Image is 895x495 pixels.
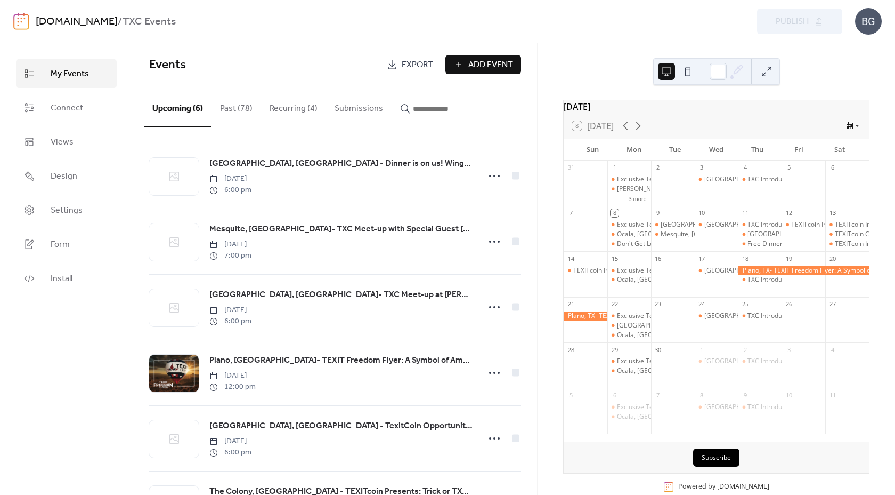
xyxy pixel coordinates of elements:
[741,391,749,399] div: 9
[209,157,473,170] span: [GEOGRAPHIC_DATA], [GEOGRAPHIC_DATA] - Dinner is on us! Wings Etc.
[326,86,392,126] button: Submissions
[695,175,738,184] div: Mansfield, TX- TXC Informational Meeting
[617,312,788,321] div: Exclusive Texit Coin Zoom ALL Miners & Guests Welcome!
[51,170,77,183] span: Design
[567,300,575,308] div: 21
[828,391,836,399] div: 11
[209,370,256,381] span: [DATE]
[611,300,619,308] div: 22
[607,357,651,366] div: Exclusive Texit Coin Zoom ALL Miners & Guests Welcome!
[607,321,651,330] div: Granbury, TX - TexitCoin Opportunity Meeting!
[617,175,788,184] div: Exclusive Texit Coin Zoom ALL Miners & Guests Welcome!
[209,420,473,433] span: [GEOGRAPHIC_DATA], [GEOGRAPHIC_DATA] - TexitCoin Opportunity Meeting!
[785,391,793,399] div: 10
[654,346,662,354] div: 30
[51,102,83,115] span: Connect
[209,223,473,236] span: Mesquite, [GEOGRAPHIC_DATA]- TXC Meet-up with Special Guest [PERSON_NAME]
[617,266,788,275] div: Exclusive Texit Coin Zoom ALL Miners & Guests Welcome!
[51,136,74,149] span: Views
[696,139,737,161] div: Wed
[654,209,662,217] div: 9
[654,300,662,308] div: 23
[695,403,738,412] div: Mansfield, TX- TXC Informational Meeting
[617,403,788,412] div: Exclusive Texit Coin Zoom ALL Miners & Guests Welcome!
[747,175,834,184] div: TXC Introduction and Update!
[607,239,651,249] div: Don't Get Left Behind! TEXITcoin Dinner & Presentation
[617,239,780,249] div: Don't Get Left Behind! TEXITcoin Dinner & Presentation
[16,93,117,122] a: Connect
[738,175,782,184] div: TXC Introduction and Update!
[717,482,769,491] a: [DOMAIN_NAME]
[617,220,788,229] div: Exclusive Texit Coin Zoom ALL Miners & Guests Welcome!
[567,254,575,262] div: 14
[36,12,118,32] a: [DOMAIN_NAME]
[741,164,749,172] div: 4
[828,346,836,354] div: 4
[209,305,251,316] span: [DATE]
[785,300,793,308] div: 26
[661,220,876,229] div: [GEOGRAPHIC_DATA], [GEOGRAPHIC_DATA] - Dinner is on us! Wings Etc.
[209,354,473,367] span: Plano, [GEOGRAPHIC_DATA]- TEXIT Freedom Flyer: A Symbol of Ambition Joins Plano Balloon Festival
[738,357,782,366] div: TXC Introduction and Update!
[51,68,89,81] span: My Events
[828,254,836,262] div: 20
[16,59,117,88] a: My Events
[51,238,70,251] span: Form
[855,8,882,35] div: BG
[611,254,619,262] div: 15
[209,381,256,393] span: 12:00 pm
[209,316,251,327] span: 6:00 pm
[468,59,513,71] span: Add Event
[695,312,738,321] div: Mansfield, TX- TXC Informational Meeting
[785,209,793,217] div: 12
[617,230,832,239] div: Ocala, [GEOGRAPHIC_DATA]- TEXITcoin [DATE] Meet-up & Dinner on Us!
[567,346,575,354] div: 28
[738,266,869,275] div: Plano, TX- TEXIT Freedom Flyer: A Symbol of Ambition Joins Plano Balloon Festival
[738,275,782,284] div: TXC Introduction and Update!
[261,86,326,126] button: Recurring (4)
[828,209,836,217] div: 13
[209,447,251,458] span: 6:00 pm
[741,300,749,308] div: 25
[209,250,251,261] span: 7:00 pm
[785,346,793,354] div: 3
[617,412,832,421] div: Ocala, [GEOGRAPHIC_DATA]- TEXITcoin [DATE] Meet-up & Dinner on Us!
[567,164,575,172] div: 31
[613,139,654,161] div: Mon
[737,139,778,161] div: Thu
[738,403,782,412] div: TXC Introduction and Update!
[617,366,832,376] div: Ocala, [GEOGRAPHIC_DATA]- TEXITcoin [DATE] Meet-up & Dinner on Us!
[118,12,123,32] b: /
[144,86,211,127] button: Upcoming (6)
[564,266,607,275] div: TEXITcoin Information Meetings at Red River BBQ
[698,346,706,354] div: 1
[738,230,782,239] div: Tyler, TX- TXC Meet-up at Mercado's with Special Guest Eddie Allen
[611,346,619,354] div: 29
[651,220,695,229] div: Granbury, TX - Dinner is on us! Wings Etc.
[747,239,885,249] div: Free Dinner & TEXITcoin Presentation in Plano!
[825,230,869,239] div: TEXITcoin Community & Crypto Event
[698,209,706,217] div: 10
[379,55,441,74] a: Export
[564,312,607,321] div: Plano, TX- TEXIT Freedom Flyer: A Symbol of Ambition Joins Plano Balloon Festival
[654,391,662,399] div: 7
[209,157,473,171] a: [GEOGRAPHIC_DATA], [GEOGRAPHIC_DATA] - Dinner is on us! Wings Etc.
[572,139,613,161] div: Sun
[611,391,619,399] div: 6
[819,139,860,161] div: Sat
[825,220,869,229] div: TEXITcoin Information Meetings at Red River BBQ
[51,204,83,217] span: Settings
[828,300,836,308] div: 27
[738,239,782,249] div: Free Dinner & TEXITcoin Presentation in Plano!
[611,209,619,217] div: 8
[573,266,741,275] div: TEXITcoin Information Meetings at [GEOGRAPHIC_DATA]
[825,239,869,249] div: TEXITcoin Information Meetings at Red River BBQ
[402,59,433,71] span: Export
[445,55,521,74] button: Add Event
[611,164,619,172] div: 1
[607,266,651,275] div: Exclusive Texit Coin Zoom ALL Miners & Guests Welcome!
[698,300,706,308] div: 24
[607,275,651,284] div: Ocala, FL- TEXITcoin Monday Meet-up & Dinner on Us!
[741,209,749,217] div: 11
